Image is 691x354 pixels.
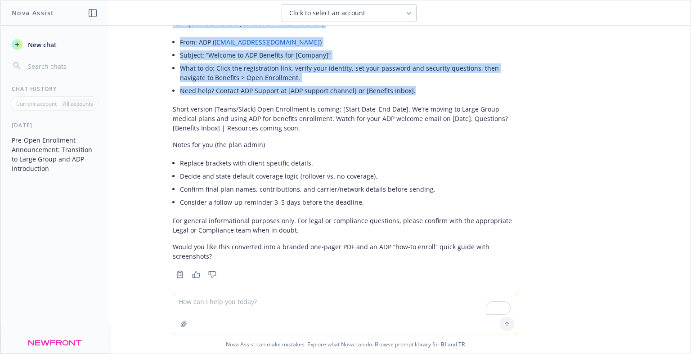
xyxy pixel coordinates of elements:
[63,100,93,108] p: All accounts
[441,341,446,348] a: BI
[176,270,184,278] svg: Copy to clipboard
[282,4,417,22] button: Click to select an account
[173,242,518,261] p: Would you like this converted into a branded one-pager PDF and an ADP “how-to enroll” quick guide...
[8,36,101,53] button: New chat
[180,157,518,170] li: Replace brackets with client-specific details.
[458,341,465,348] a: TR
[12,8,54,18] h1: Nova Assist
[16,100,57,108] p: Current account
[4,335,687,354] span: Nova Assist can make mistakes. Explore what Nova can do: Browse prompt library for and
[173,140,518,149] p: Notes for you (the plan admin)
[215,38,320,46] a: [EMAIL_ADDRESS][DOMAIN_NAME]
[173,216,518,235] p: For general informational purposes only. For legal or compliance questions, please confirm with t...
[180,62,518,84] li: What to do: Click the registration link, verify your identity, set your password and security que...
[8,133,101,176] button: Pre-Open Enrollment Announcement: Transition to Large Group and ADP Introduction
[1,85,108,93] div: Chat History
[180,84,518,97] li: Need help? Contact ADP Support at [ADP support channel] or [Benefits Inbox].
[180,49,518,62] li: Subject: “Welcome to ADP Benefits for [Company]”
[180,183,518,196] li: Confirm final plan names, contributions, and carrier/network details before sending.
[26,40,57,49] span: New chat
[289,9,365,18] span: Click to select an account
[173,293,518,335] textarea: To enrich screen reader interactions, please activate Accessibility in Grammarly extension settings
[180,196,518,209] li: Consider a follow-up reminder 3–5 days before the deadline.
[173,104,518,133] p: Short version (Teams/Slack) Open Enrollment is coming: [Start Date–End Date]. We’re moving to Lar...
[205,268,220,281] button: Thumbs down
[180,170,518,183] li: Decide and state default coverage logic (rollover vs. no-coverage).
[26,60,98,72] input: Search chats
[1,121,108,129] div: [DATE]
[180,36,518,49] li: From: ADP ( )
